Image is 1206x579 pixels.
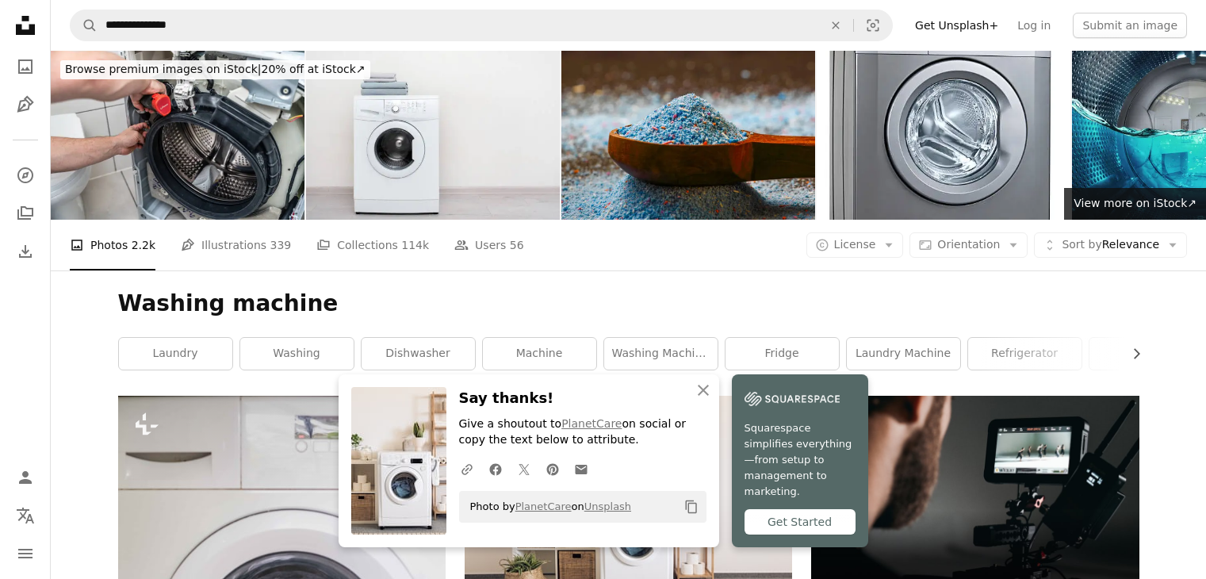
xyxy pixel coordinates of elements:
[483,338,596,370] a: machine
[806,232,904,258] button: License
[1089,338,1203,370] a: dryer
[459,387,706,410] h3: Say thanks!
[561,51,815,220] img: Detergent powder
[745,420,856,500] span: Squarespace simplifies everything—from setup to management to marketing.
[510,236,524,254] span: 56
[1064,188,1206,220] a: View more on iStock↗
[65,63,366,75] span: 20% off at iStock ↗
[854,10,892,40] button: Visual search
[678,493,705,520] button: Copy to clipboard
[561,417,622,430] a: PlanetCare
[10,538,41,569] button: Menu
[538,453,567,485] a: Share on Pinterest
[745,387,840,411] img: file-1747939142011-51e5cc87e3c9
[240,338,354,370] a: washing
[70,10,893,41] form: Find visuals sitewide
[1062,237,1159,253] span: Relevance
[1073,13,1187,38] button: Submit an image
[10,236,41,267] a: Download History
[968,338,1082,370] a: refrigerator
[905,13,1008,38] a: Get Unsplash+
[726,338,839,370] a: fridge
[1122,338,1139,370] button: scroll list to the right
[515,500,572,512] a: PlanetCare
[1008,13,1060,38] a: Log in
[51,51,304,220] img: A repairman removes a damaged rubber gasket on the drum of a washing machine.
[119,338,232,370] a: laundry
[10,159,41,191] a: Explore
[118,289,1139,318] h1: Washing machine
[71,10,98,40] button: Search Unsplash
[567,453,595,485] a: Share over email
[847,338,960,370] a: laundry machine
[584,500,631,512] a: Unsplash
[510,453,538,485] a: Share on Twitter
[459,416,706,448] p: Give a shoutout to on social or copy the text below to attribute.
[834,238,876,251] span: License
[817,51,1070,220] img: washing machine
[316,220,429,270] a: Collections 114k
[10,89,41,121] a: Illustrations
[604,338,718,370] a: washing machine repair
[454,220,524,270] a: Users 56
[745,509,856,535] div: Get Started
[1074,197,1196,209] span: View more on iStock ↗
[306,51,560,220] img: Photo of white washing machine with soft and fresh bright towels on top standing isolated inside ...
[909,232,1028,258] button: Orientation
[270,236,292,254] span: 339
[401,236,429,254] span: 114k
[181,220,291,270] a: Illustrations 339
[462,494,632,520] span: Photo by on
[65,63,261,75] span: Browse premium images on iStock |
[10,51,41,82] a: Photos
[732,374,868,547] a: Squarespace simplifies everything—from setup to management to marketing.Get Started
[818,10,853,40] button: Clear
[10,500,41,531] button: Language
[937,238,1000,251] span: Orientation
[10,197,41,229] a: Collections
[1062,238,1101,251] span: Sort by
[10,462,41,493] a: Log in / Sign up
[1034,232,1187,258] button: Sort byRelevance
[481,453,510,485] a: Share on Facebook
[51,51,380,89] a: Browse premium images on iStock|20% off at iStock↗
[362,338,475,370] a: dishwasher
